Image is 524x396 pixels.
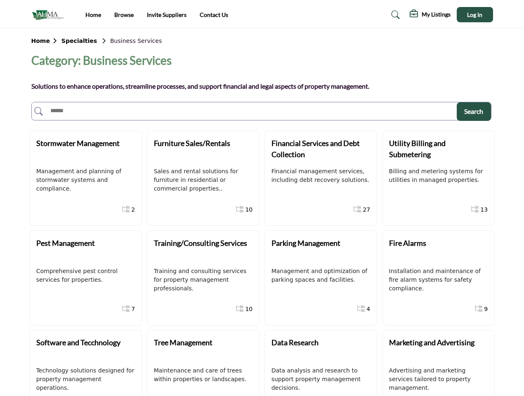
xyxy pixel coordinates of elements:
a: 13 [480,202,488,217]
span: Business Services [110,38,162,44]
b: Training/Consulting Services [154,238,247,247]
span: Search [464,107,483,115]
p: Billing and metering systems for utilities in managed properties. [389,167,488,184]
i: Show All 4 Sub-Categories [357,305,365,312]
p: Training and consulting services for property management professionals. [154,267,253,293]
b: Utility Billing and Submetering [389,139,446,159]
a: Browse [114,11,134,18]
p: Data analysis and research to support property management decisions. [271,366,371,392]
a: Search [383,8,405,21]
i: Show All 9 Sub-Categories [475,305,482,312]
div: My Listings [410,10,451,20]
p: Maintenance and care of trees within properties or landscapes. [154,366,253,384]
b: Data Research [271,338,319,347]
p: Sales and rental solutions for furniture in residential or commercial properties.. [154,167,253,193]
i: Show All 10 Sub-Categories [236,305,243,312]
i: Show All 2 Sub-Categories [122,206,130,212]
a: 7 [131,302,135,317]
b: Tree Management [154,338,212,347]
i: Show All 27 Sub-Categories [354,206,361,212]
h2: Category: Business Services [31,54,172,68]
a: 27 [363,202,370,217]
b: Parking Management [271,238,340,247]
p: Management and optimization of parking spaces and facilities. [271,267,371,284]
b: Software and Tecchnology [36,338,120,347]
a: 4 [366,302,370,317]
span: Log In [467,11,482,18]
b: Home [31,38,61,44]
i: Show All 7 Sub-Categories [122,305,130,312]
i: Show All 10 Sub-Categories [236,206,243,212]
p: Solutions to enhance operations, streamline processes, and support financial and legal aspects of... [31,79,369,94]
b: Financial Services and Debt Collection [271,139,360,159]
a: 10 [245,202,253,217]
a: Home [85,11,101,18]
a: 10 [245,302,253,317]
a: Invite Suppliers [147,11,186,18]
b: Marketing and Advertising [389,338,474,347]
p: Installation and maintenance of fire alarm systems for safety compliance. [389,267,488,293]
p: Financial management services, including debt recovery solutions. [271,167,371,184]
button: Log In [457,7,493,22]
p: Comprehensive pest control services for properties. [36,267,135,284]
b: Specialties [61,38,97,44]
h5: My Listings [422,11,451,18]
a: 9 [484,302,488,317]
b: Stormwater Management [36,139,120,148]
b: Fire Alarms [389,238,426,247]
p: Management and planning of stormwater systems and compliance. [36,167,135,193]
b: Pest Management [36,238,95,247]
p: Advertising and marketing services tailored to property management. [389,366,488,392]
i: Show All 13 Sub-Categories [471,206,479,212]
a: 2 [131,202,135,217]
b: Furniture Sales/Rentals [154,139,230,148]
a: Contact Us [200,11,228,18]
p: Technology solutions designed for property management operations. [36,366,135,392]
img: Site Logo [31,8,68,21]
button: Search [457,102,491,121]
